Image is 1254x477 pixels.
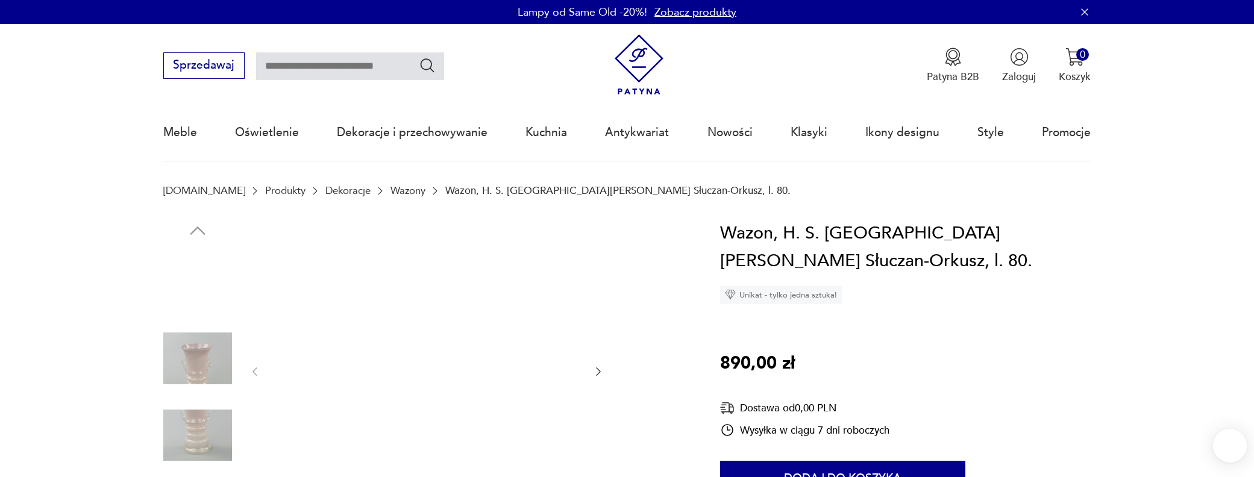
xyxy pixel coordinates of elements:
a: Nowości [707,105,753,160]
a: Style [977,105,1004,160]
div: Wysyłka w ciągu 7 dni roboczych [720,423,889,437]
a: Zobacz produkty [654,5,736,20]
p: Lampy od Same Old -20%! [518,5,647,20]
a: [DOMAIN_NAME] [163,185,245,196]
img: Patyna - sklep z meblami i dekoracjami vintage [609,34,669,95]
a: Ikony designu [865,105,939,160]
a: Antykwariat [605,105,669,160]
a: Kuchnia [525,105,567,160]
div: 0 [1076,48,1089,61]
a: Oświetlenie [235,105,299,160]
div: Dostawa od 0,00 PLN [720,401,889,416]
img: Zdjęcie produktu Wazon, H. S. Tarnowiec, J. Słuczan-Orkusz, l. 80. [163,248,232,316]
button: Zaloguj [1002,48,1036,84]
img: Ikona medalu [944,48,962,66]
a: Wazony [390,185,425,196]
p: Koszyk [1059,70,1091,84]
div: Unikat - tylko jedna sztuka! [720,285,842,304]
p: 890,00 zł [720,350,795,378]
button: Szukaj [419,57,436,74]
a: Produkty [265,185,306,196]
a: Klasyki [791,105,827,160]
img: Zdjęcie produktu Wazon, H. S. Tarnowiec, J. Słuczan-Orkusz, l. 80. [163,401,232,470]
a: Dekoracje [325,185,371,196]
a: Ikona medaluPatyna B2B [927,48,979,84]
a: Sprzedawaj [163,61,245,71]
a: Promocje [1042,105,1091,160]
a: Meble [163,105,197,160]
img: Ikona diamentu [725,289,736,300]
a: Dekoracje i przechowywanie [337,105,487,160]
img: Ikona dostawy [720,401,735,416]
button: Patyna B2B [927,48,979,84]
p: Patyna B2B [927,70,979,84]
p: Zaloguj [1002,70,1036,84]
img: Ikona koszyka [1065,48,1084,66]
p: Wazon, H. S. [GEOGRAPHIC_DATA][PERSON_NAME] Słuczan-Orkusz, l. 80. [445,185,791,196]
img: Ikonka użytkownika [1010,48,1029,66]
iframe: Smartsupp widget button [1213,429,1247,463]
h1: Wazon, H. S. [GEOGRAPHIC_DATA][PERSON_NAME] Słuczan-Orkusz, l. 80. [720,220,1091,275]
img: Zdjęcie produktu Wazon, H. S. Tarnowiec, J. Słuczan-Orkusz, l. 80. [163,324,232,393]
button: 0Koszyk [1059,48,1091,84]
button: Sprzedawaj [163,52,245,79]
